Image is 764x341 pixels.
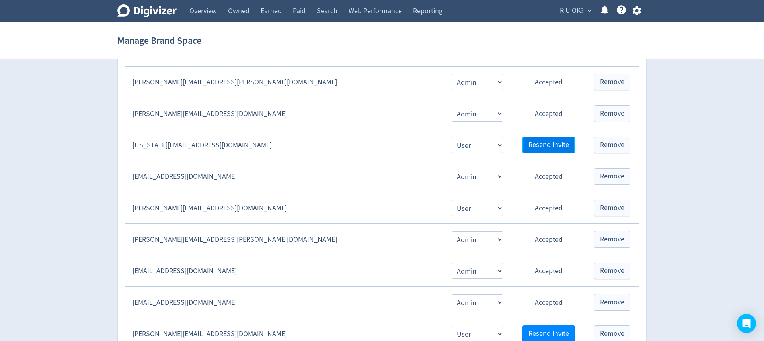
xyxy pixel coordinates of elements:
td: [EMAIL_ADDRESS][DOMAIN_NAME] [125,255,444,287]
td: Accepted [511,192,586,224]
button: Remove [594,231,630,248]
td: [PERSON_NAME][EMAIL_ADDRESS][PERSON_NAME][DOMAIN_NAME] [125,224,444,255]
td: Accepted [511,287,586,318]
button: Remove [594,263,630,279]
td: [PERSON_NAME][EMAIL_ADDRESS][DOMAIN_NAME] [125,192,444,224]
td: Accepted [511,67,586,98]
button: Resend Invite [522,137,575,153]
span: Remove [600,110,624,117]
span: expand_more [586,7,593,14]
span: Remove [600,78,624,86]
button: Remove [594,200,630,216]
button: R U OK? [557,4,593,17]
span: Remove [600,299,624,306]
button: Remove [594,294,630,311]
td: [PERSON_NAME][EMAIL_ADDRESS][DOMAIN_NAME] [125,98,444,129]
div: Open Intercom Messenger [737,314,756,333]
td: [EMAIL_ADDRESS][DOMAIN_NAME] [125,161,444,192]
span: Remove [600,236,624,243]
span: Resend Invite [528,141,569,149]
span: Remove [600,204,624,212]
td: [EMAIL_ADDRESS][DOMAIN_NAME] [125,287,444,318]
td: Accepted [511,224,586,255]
td: [PERSON_NAME][EMAIL_ADDRESS][PERSON_NAME][DOMAIN_NAME] [125,67,444,98]
span: Remove [600,267,624,274]
span: R U OK? [560,4,584,17]
td: Accepted [511,161,586,192]
span: Remove [600,330,624,337]
td: [US_STATE][EMAIL_ADDRESS][DOMAIN_NAME] [125,129,444,161]
button: Remove [594,105,630,122]
span: Resend Invite [528,330,569,337]
td: Accepted [511,98,586,129]
td: Accepted [511,255,586,287]
h1: Manage Brand Space [117,28,201,53]
span: Remove [600,173,624,180]
button: Remove [594,168,630,185]
button: Remove [594,74,630,90]
button: Remove [594,137,630,153]
span: Remove [600,141,624,149]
